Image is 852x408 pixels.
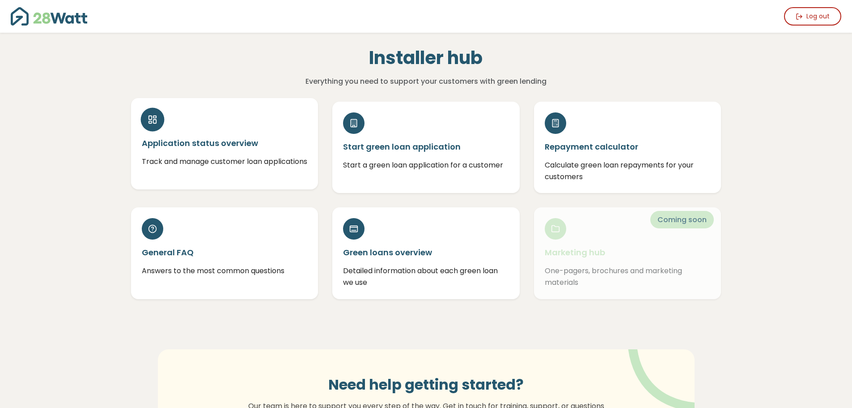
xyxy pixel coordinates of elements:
[232,76,620,87] p: Everything you need to support your customers with green lending
[142,265,308,277] p: Answers to the most common questions
[545,265,711,288] p: One-pagers, brochures and marketing materials
[545,159,711,182] p: Calculate green loan repayments for your customers
[343,159,509,171] p: Start a green loan application for a customer
[142,137,308,149] h5: Application status overview
[243,376,610,393] h3: Need help getting started?
[232,47,620,69] h1: Installer hub
[545,247,711,258] h5: Marketing hub
[545,141,711,152] h5: Repayment calculator
[142,156,308,167] p: Track and manage customer loan applications
[343,247,509,258] h5: Green loans overview
[650,211,714,228] span: Coming soon
[784,7,841,26] button: Log out
[343,141,509,152] h5: Start green loan application
[11,7,87,26] img: 28Watt
[142,247,308,258] h5: General FAQ
[343,265,509,288] p: Detailed information about each green loan we use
